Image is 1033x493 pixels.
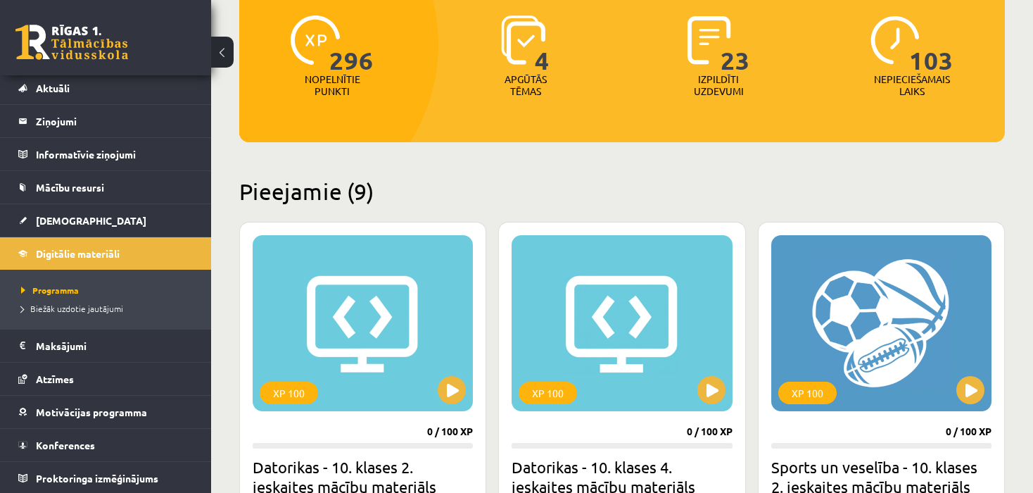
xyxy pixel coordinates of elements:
span: Biežāk uzdotie jautājumi [21,303,123,314]
span: Proktoringa izmēģinājums [36,472,158,485]
span: Mācību resursi [36,181,104,194]
span: Aktuāli [36,82,70,94]
a: Konferences [18,429,194,461]
span: Digitālie materiāli [36,247,120,260]
img: icon-learned-topics-4a711ccc23c960034f471b6e78daf4a3bad4a20eaf4de84257b87e66633f6470.svg [501,15,545,65]
h2: Pieejamie (9) [239,177,1005,205]
a: Biežāk uzdotie jautājumi [21,302,197,315]
a: Ziņojumi [18,105,194,137]
span: 23 [721,15,750,73]
span: 4 [535,15,550,73]
span: Motivācijas programma [36,406,147,418]
legend: Ziņojumi [36,105,194,137]
div: XP 100 [260,382,318,404]
span: Programma [21,285,79,296]
a: Programma [21,284,197,297]
a: [DEMOGRAPHIC_DATA] [18,204,194,237]
a: Aktuāli [18,72,194,104]
a: Maksājumi [18,330,194,362]
a: Atzīmes [18,363,194,395]
img: icon-xp-0682a9bc20223a9ccc6f5883a126b849a74cddfe5390d2b41b4391c66f2066e7.svg [291,15,340,65]
a: Informatīvie ziņojumi [18,138,194,170]
a: Rīgas 1. Tālmācības vidusskola [15,25,128,60]
span: Konferences [36,439,95,451]
div: XP 100 [778,382,837,404]
legend: Maksājumi [36,330,194,362]
span: [DEMOGRAPHIC_DATA] [36,214,146,227]
legend: Informatīvie ziņojumi [36,138,194,170]
span: 103 [909,15,953,73]
span: Atzīmes [36,373,74,385]
a: Mācību resursi [18,171,194,204]
a: Digitālie materiāli [18,237,194,270]
div: XP 100 [519,382,577,404]
p: Apgūtās tēmas [498,73,553,97]
a: Motivācijas programma [18,396,194,428]
p: Izpildīti uzdevumi [691,73,746,97]
p: Nepieciešamais laiks [874,73,950,97]
span: 296 [329,15,374,73]
p: Nopelnītie punkti [305,73,360,97]
img: icon-completed-tasks-ad58ae20a441b2904462921112bc710f1caf180af7a3daa7317a5a94f2d26646.svg [687,15,731,65]
img: icon-clock-7be60019b62300814b6bd22b8e044499b485619524d84068768e800edab66f18.svg [870,15,920,65]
